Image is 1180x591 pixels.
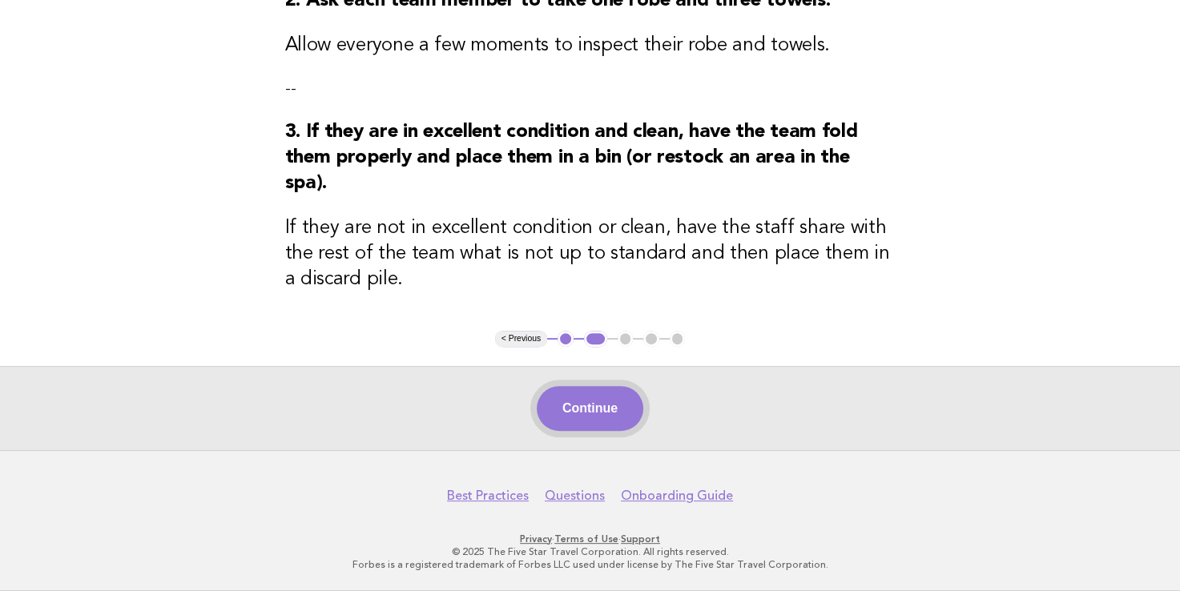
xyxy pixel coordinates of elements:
a: Support [621,533,660,545]
a: Onboarding Guide [621,488,733,504]
p: © 2025 The Five Star Travel Corporation. All rights reserved. [100,545,1081,558]
p: -- [285,78,896,100]
strong: 3. If they are in excellent condition and clean, have the team fold them properly and place them ... [285,123,858,193]
button: < Previous [495,331,547,347]
h3: If they are not in excellent condition or clean, have the staff share with the rest of the team w... [285,215,896,292]
button: 1 [558,331,574,347]
button: 2 [584,331,607,347]
a: Terms of Use [554,533,618,545]
h3: Allow everyone a few moments to inspect their robe and towels. [285,33,896,58]
a: Questions [545,488,605,504]
a: Best Practices [447,488,529,504]
a: Privacy [520,533,552,545]
p: · · [100,533,1081,545]
button: Continue [537,386,643,431]
p: Forbes is a registered trademark of Forbes LLC used under license by The Five Star Travel Corpora... [100,558,1081,571]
